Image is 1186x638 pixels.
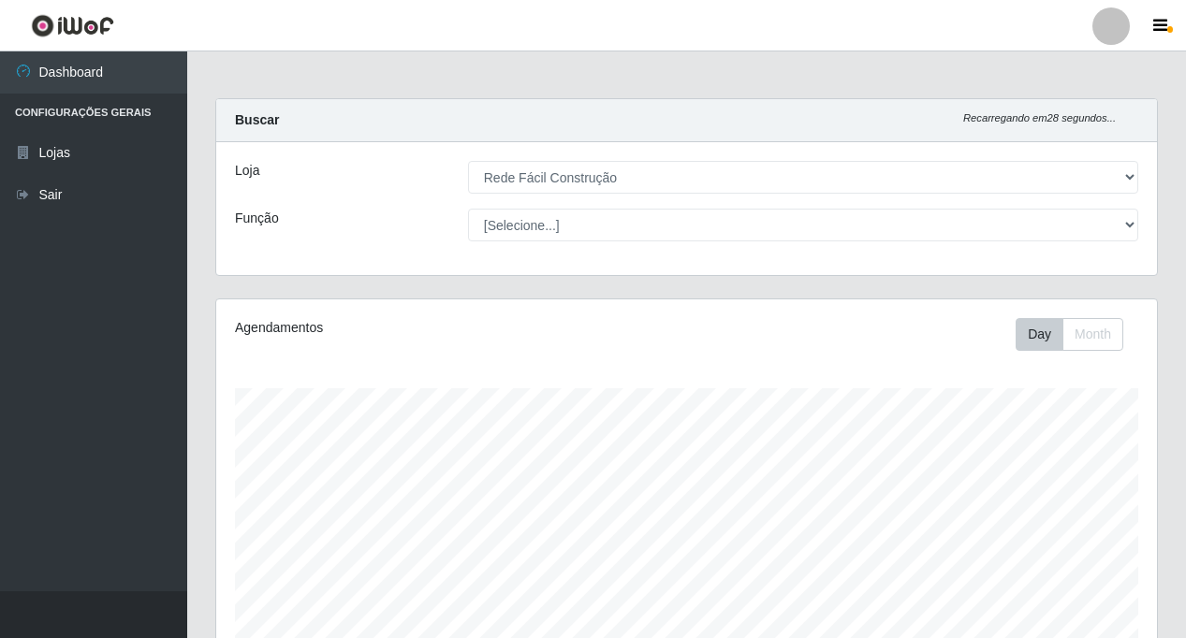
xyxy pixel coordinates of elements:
[31,14,114,37] img: CoreUI Logo
[963,112,1116,123] i: Recarregando em 28 segundos...
[235,112,279,127] strong: Buscar
[235,318,595,338] div: Agendamentos
[1062,318,1123,351] button: Month
[1016,318,1138,351] div: Toolbar with button groups
[235,161,259,181] label: Loja
[1016,318,1063,351] button: Day
[1016,318,1123,351] div: First group
[235,209,279,228] label: Função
